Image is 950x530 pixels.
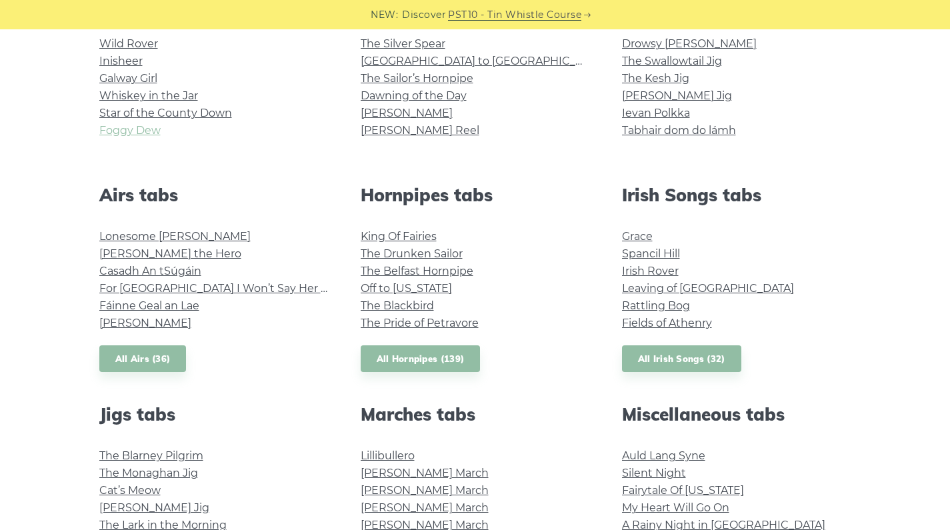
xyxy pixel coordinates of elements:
[99,185,329,205] h2: Airs tabs
[622,89,732,102] a: [PERSON_NAME] Jig
[371,7,398,23] span: NEW:
[99,282,353,295] a: For [GEOGRAPHIC_DATA] I Won’t Say Her Name
[99,501,209,514] a: [PERSON_NAME] Jig
[361,265,473,277] a: The Belfast Hornpipe
[622,247,680,260] a: Spancil Hill
[361,467,489,479] a: [PERSON_NAME] March
[99,265,201,277] a: Casadh An tSúgáin
[99,55,143,67] a: Inisheer
[99,124,161,137] a: Foggy Dew
[622,449,705,462] a: Auld Lang Syne
[361,501,489,514] a: [PERSON_NAME] March
[99,89,198,102] a: Whiskey in the Jar
[361,299,434,312] a: The Blackbird
[622,404,851,425] h2: Miscellaneous tabs
[361,89,467,102] a: Dawning of the Day
[622,501,729,514] a: My Heart Will Go On
[622,124,736,137] a: Tabhair dom do lámh
[361,185,590,205] h2: Hornpipes tabs
[361,317,479,329] a: The Pride of Petravore
[622,484,744,497] a: Fairytale Of [US_STATE]
[361,55,607,67] a: [GEOGRAPHIC_DATA] to [GEOGRAPHIC_DATA]
[622,299,690,312] a: Rattling Bog
[361,37,445,50] a: The Silver Spear
[622,107,690,119] a: Ievan Polkka
[99,37,158,50] a: Wild Rover
[99,484,161,497] a: Cat’s Meow
[361,282,452,295] a: Off to [US_STATE]
[402,7,446,23] span: Discover
[361,247,463,260] a: The Drunken Sailor
[99,107,232,119] a: Star of the County Down
[448,7,581,23] a: PST10 - Tin Whistle Course
[99,404,329,425] h2: Jigs tabs
[99,449,203,462] a: The Blarney Pilgrim
[622,317,712,329] a: Fields of Athenry
[99,467,198,479] a: The Monaghan Jig
[361,230,437,243] a: King Of Fairies
[622,37,757,50] a: Drowsy [PERSON_NAME]
[361,484,489,497] a: [PERSON_NAME] March
[622,345,741,373] a: All Irish Songs (32)
[361,124,479,137] a: [PERSON_NAME] Reel
[622,55,722,67] a: The Swallowtail Jig
[622,72,689,85] a: The Kesh Jig
[99,299,199,312] a: Fáinne Geal an Lae
[361,72,473,85] a: The Sailor’s Hornpipe
[99,345,187,373] a: All Airs (36)
[361,345,481,373] a: All Hornpipes (139)
[99,317,191,329] a: [PERSON_NAME]
[99,72,157,85] a: Galway Girl
[622,282,794,295] a: Leaving of [GEOGRAPHIC_DATA]
[622,185,851,205] h2: Irish Songs tabs
[361,449,415,462] a: Lillibullero
[99,230,251,243] a: Lonesome [PERSON_NAME]
[361,404,590,425] h2: Marches tabs
[99,247,241,260] a: [PERSON_NAME] the Hero
[361,107,453,119] a: [PERSON_NAME]
[622,230,653,243] a: Grace
[622,467,686,479] a: Silent Night
[622,265,679,277] a: Irish Rover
